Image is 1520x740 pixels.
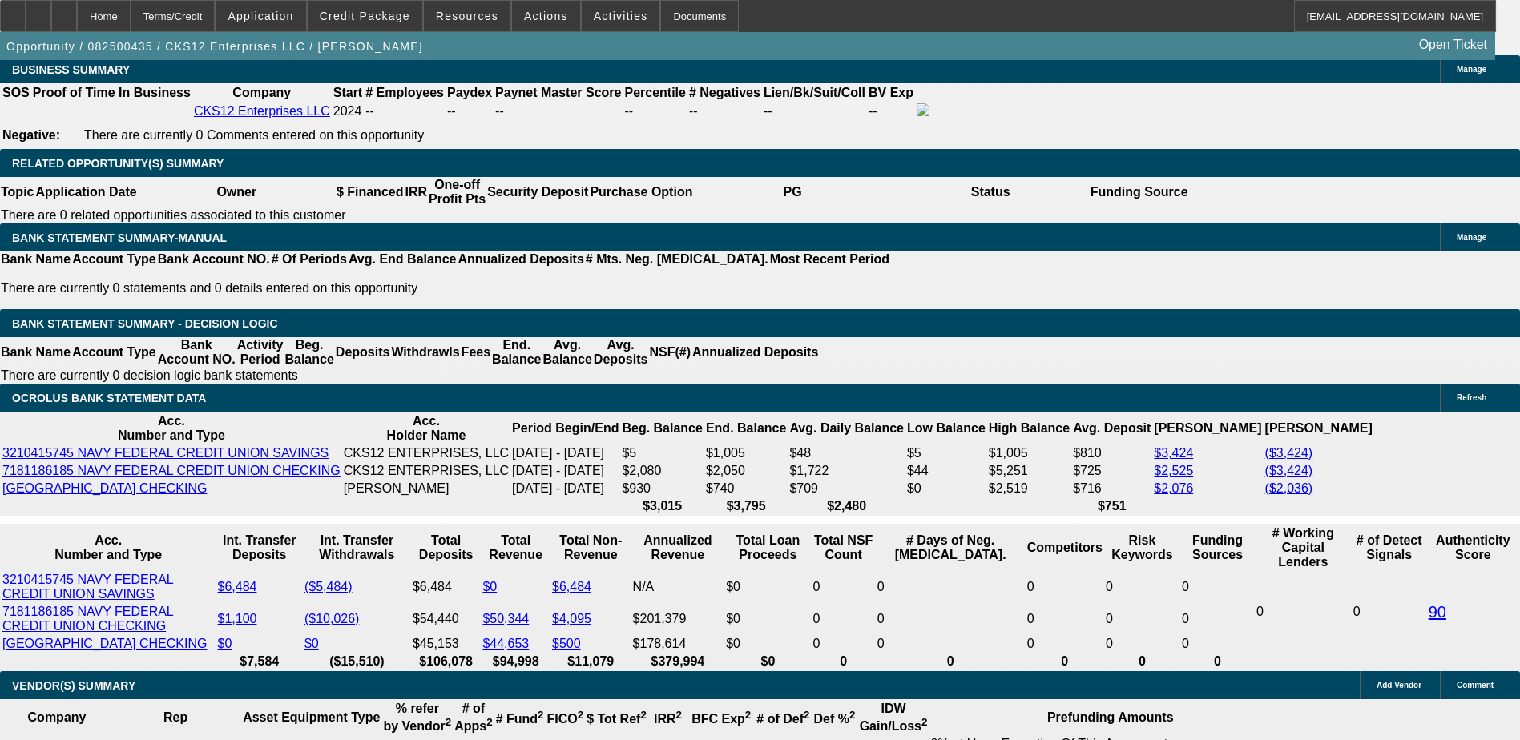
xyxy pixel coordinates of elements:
[547,712,584,726] b: FICO
[308,1,422,31] button: Credit Package
[812,604,875,634] td: 0
[32,85,192,101] th: Proof of Time In Business
[693,177,891,207] th: PG
[582,1,660,31] button: Activities
[578,709,583,721] sup: 2
[163,710,187,724] b: Rep
[633,637,724,651] div: $178,614
[333,86,362,99] b: Start
[1072,498,1151,514] th: $751
[725,604,810,634] td: $0
[218,612,257,625] a: $1,100
[1181,654,1254,670] th: 0
[988,445,1070,461] td: $1,005
[428,177,486,207] th: One-off Profit Pts
[1154,446,1193,460] a: $3,424
[1026,654,1103,670] th: 0
[906,463,986,479] td: $44
[71,251,157,267] th: Account Type
[486,177,589,207] th: Security Deposit
[705,413,787,444] th: End. Balance
[877,654,1025,670] th: 0
[495,104,621,119] div: --
[138,177,336,207] th: Owner
[676,709,682,721] sup: 2
[320,10,410,22] span: Credit Package
[812,654,875,670] th: 0
[12,157,224,170] span: RELATED OPPORTUNITY(S) SUMMARY
[218,637,232,650] a: $0
[343,463,510,479] td: CKS12 ENTERPRISES, LLC
[1256,605,1264,618] span: 0
[495,86,621,99] b: Paynet Master Score
[446,716,451,728] sup: 2
[1353,572,1426,652] td: 0
[34,177,137,207] th: Application Date
[217,525,302,570] th: Int. Transfer Deposits
[705,481,787,497] td: $740
[587,712,647,726] b: $ Tot Ref
[621,413,703,444] th: Beg. Balance
[1377,681,1421,690] span: Add Vendor
[304,637,319,650] a: $0
[343,413,510,444] th: Acc. Holder Name
[769,251,890,267] th: Most Recent Period
[551,654,631,670] th: $11,079
[906,481,986,497] td: $0
[1105,525,1179,570] th: Risk Keywords
[812,572,875,602] td: 0
[763,103,866,120] td: --
[1090,177,1189,207] th: Funding Source
[491,337,542,368] th: End. Balance
[1,281,889,296] p: There are currently 0 statements and 0 details entered on this opportunity
[1181,572,1254,602] td: 0
[988,413,1070,444] th: High Balance
[511,445,619,461] td: [DATE] - [DATE]
[28,710,87,724] b: Company
[348,251,458,267] th: Avg. End Balance
[725,572,810,602] td: $0
[906,413,986,444] th: Low Balance
[71,337,157,368] th: Account Type
[304,612,360,625] a: ($10,026)
[921,716,927,728] sup: 2
[157,337,236,368] th: Bank Account NO.
[892,177,1090,207] th: Status
[447,86,492,99] b: Paydex
[1181,604,1254,634] td: 0
[1105,654,1179,670] th: 0
[654,712,682,726] b: IRR
[788,498,905,514] th: $2,480
[1154,481,1193,495] a: $2,076
[194,104,330,118] a: CKS12 Enterprises LLC
[216,1,305,31] button: Application
[482,580,497,593] a: $0
[2,446,329,460] a: 3210415745 NAVY FEDERAL CREDIT UNION SAVINGS
[1105,572,1179,602] td: 0
[812,525,875,570] th: Sum of the Total NSF Count and Total Overdraft Fee Count from Ocrolus
[552,637,581,650] a: $500
[788,413,905,444] th: Avg. Daily Balance
[304,525,410,570] th: Int. Transfer Withdrawals
[12,392,206,404] span: OCROLUS BANK STATEMENT DATA
[243,710,380,724] b: Asset Equipment Type
[1072,445,1151,461] td: $810
[804,709,809,721] sup: 2
[988,481,1070,497] td: $2,519
[756,712,809,726] b: # of Def
[877,572,1025,602] td: 0
[593,337,649,368] th: Avg. Deposits
[2,573,174,601] a: 3210415745 NAVY FEDERAL CREDIT UNION SAVINGS
[412,604,480,634] td: $54,440
[412,525,480,570] th: Total Deposits
[551,525,631,570] th: Total Non-Revenue
[1457,233,1486,242] span: Manage
[336,177,405,207] th: $ Financed
[1265,481,1313,495] a: ($2,036)
[906,445,986,461] td: $5
[1072,463,1151,479] td: $725
[1181,636,1254,652] td: 0
[621,463,703,479] td: $2,080
[304,580,353,593] a: ($5,484)
[725,654,810,670] th: $0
